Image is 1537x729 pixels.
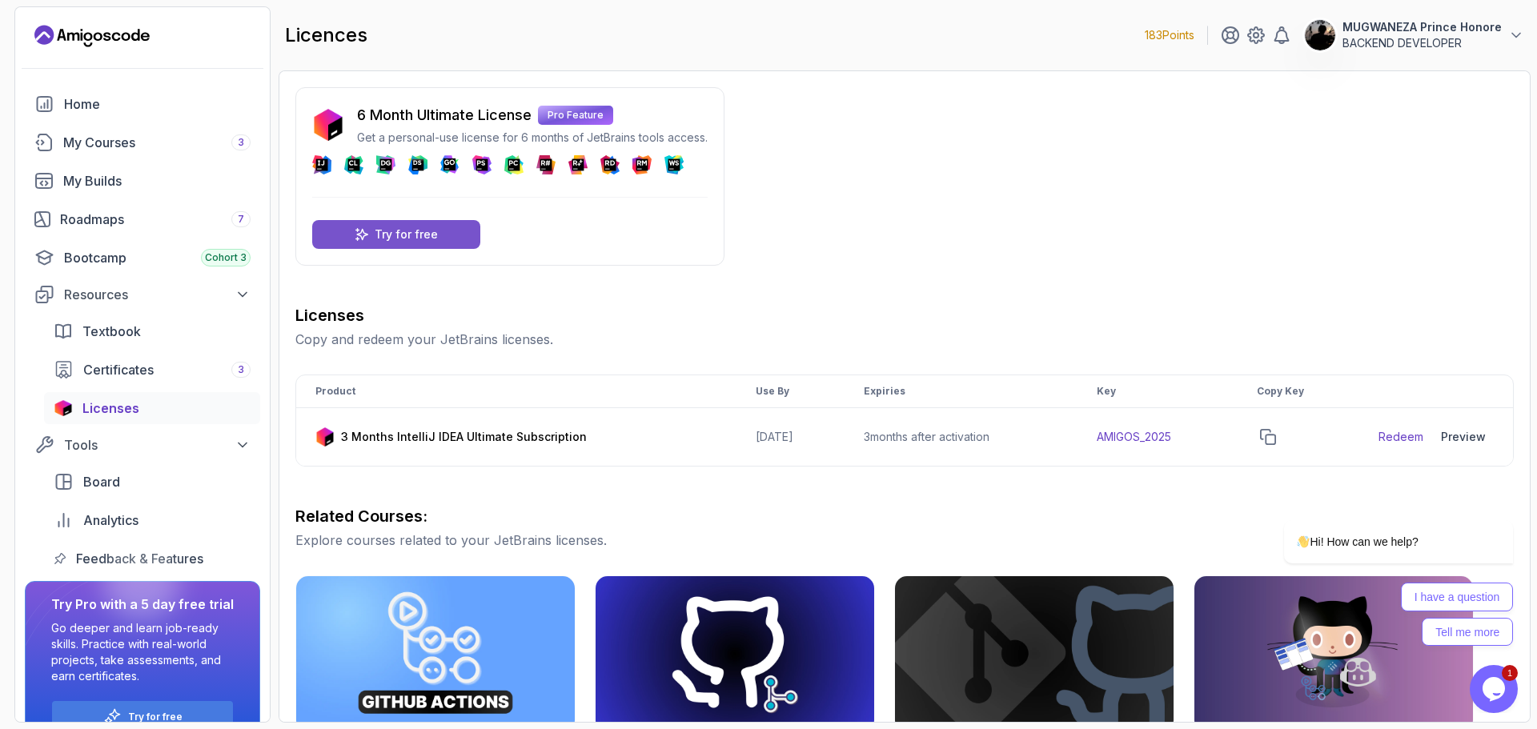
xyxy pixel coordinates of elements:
[64,94,251,114] div: Home
[25,242,260,274] a: bootcamp
[54,400,73,416] img: jetbrains icon
[76,549,203,568] span: Feedback & Features
[1078,408,1238,467] td: AMIGOS_2025
[1304,19,1524,51] button: user profile imageMUGWANEZA Prince HonoreBACKEND DEVELOPER
[82,322,141,341] span: Textbook
[845,408,1078,467] td: 3 months after activation
[44,315,260,347] a: textbook
[25,165,260,197] a: builds
[375,226,438,242] p: Try for free
[1342,35,1502,51] p: BACKEND DEVELOPER
[34,23,150,49] a: Landing page
[25,431,260,459] button: Tools
[25,126,260,158] a: courses
[51,620,234,684] p: Go deeper and learn job-ready skills. Practice with real-world projects, take assessments, and ea...
[25,88,260,120] a: home
[1342,19,1502,35] p: MUGWANEZA Prince Honore
[1305,20,1335,50] img: user profile image
[63,171,251,190] div: My Builds
[60,210,251,229] div: Roadmaps
[736,408,845,467] td: [DATE]
[295,531,1514,550] p: Explore courses related to your JetBrains licenses.
[128,711,183,723] a: Try for free
[1233,394,1521,657] iframe: chat widget
[238,363,244,376] span: 3
[357,104,532,126] p: 6 Month Ultimate License
[64,435,251,455] div: Tools
[25,203,260,235] a: roadmaps
[341,429,587,445] p: 3 Months IntelliJ IDEA Ultimate Subscription
[44,466,260,498] a: board
[238,136,244,149] span: 3
[44,354,260,386] a: certificates
[44,504,260,536] a: analytics
[44,543,260,575] a: feedback
[736,375,845,408] th: Use By
[44,392,260,424] a: licenses
[845,375,1078,408] th: Expiries
[238,213,244,226] span: 7
[312,109,344,141] img: jetbrains icon
[357,130,708,146] p: Get a personal-use license for 6 months of JetBrains tools access.
[1078,375,1238,408] th: Key
[82,399,139,418] span: Licenses
[296,375,736,408] th: Product
[63,133,251,152] div: My Courses
[83,360,154,379] span: Certificates
[295,304,1514,326] h3: Licenses
[1238,375,1359,408] th: Copy Key
[538,106,613,125] p: Pro Feature
[1145,27,1194,43] p: 183 Points
[64,248,251,267] div: Bootcamp
[83,472,120,491] span: Board
[83,511,138,530] span: Analytics
[1470,665,1521,713] iframe: chat widget
[295,505,1514,527] h3: Related Courses:
[64,285,251,304] div: Resources
[25,280,260,309] button: Resources
[285,22,367,48] h2: licences
[295,330,1514,349] p: Copy and redeem your JetBrains licenses.
[205,251,247,264] span: Cohort 3
[312,220,480,249] a: Try for free
[315,427,335,447] img: jetbrains icon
